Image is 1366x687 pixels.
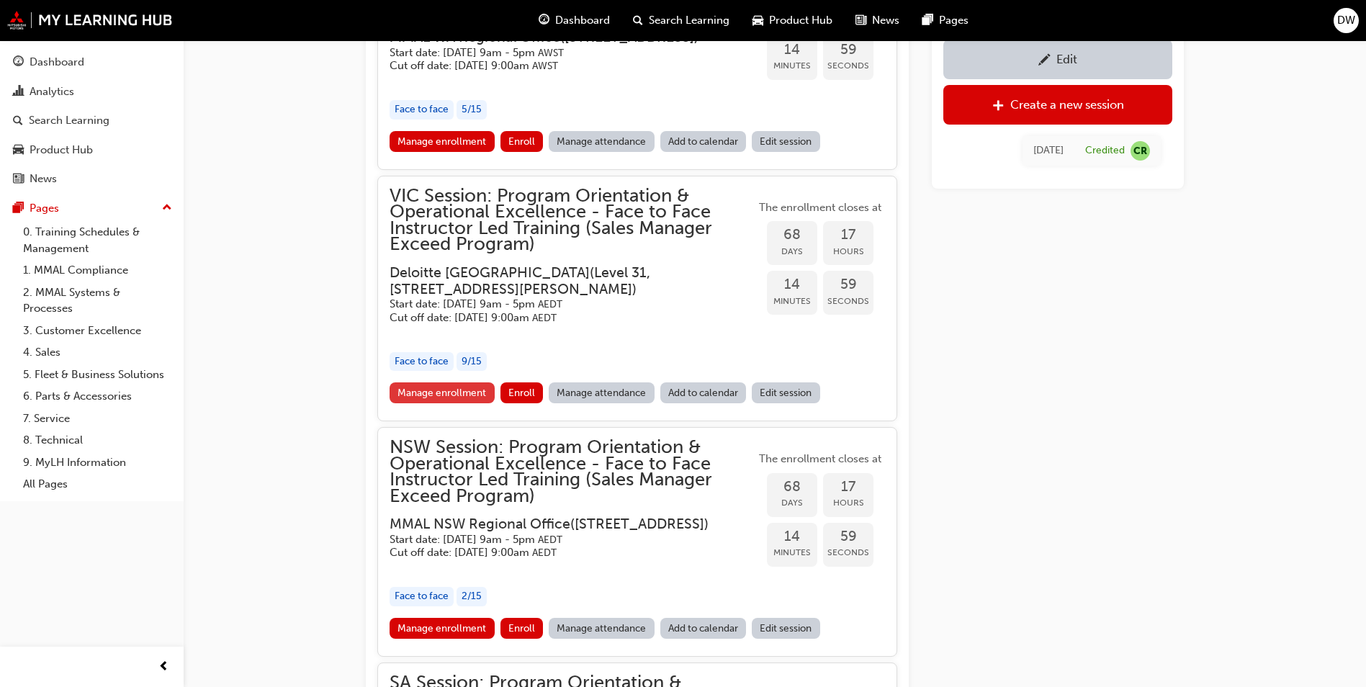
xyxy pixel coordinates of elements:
[767,58,817,74] span: Minutes
[6,137,178,163] a: Product Hub
[13,173,24,186] span: news-icon
[823,479,873,495] span: 17
[660,618,747,639] a: Add to calendar
[767,529,817,545] span: 14
[17,429,178,452] a: 8. Technical
[823,42,873,58] span: 59
[549,618,655,639] a: Manage attendance
[1337,12,1355,29] span: DW
[17,320,178,342] a: 3. Customer Excellence
[390,546,732,560] h5: Cut off date: [DATE] 9:00am
[752,618,820,639] a: Edit session
[6,195,178,222] button: Pages
[30,200,59,217] div: Pages
[457,352,487,372] div: 9 / 15
[752,131,820,152] a: Edit session
[633,12,643,30] span: search-icon
[390,352,454,372] div: Face to face
[767,479,817,495] span: 68
[390,59,732,73] h5: Cut off date: [DATE] 9:00am
[767,42,817,58] span: 14
[767,243,817,260] span: Days
[30,142,93,158] div: Product Hub
[549,131,655,152] a: Manage attendance
[872,12,899,29] span: News
[767,277,817,293] span: 14
[457,587,487,606] div: 2 / 15
[6,49,178,76] a: Dashboard
[390,311,732,325] h5: Cut off date: [DATE] 9:00am
[390,439,885,644] button: NSW Session: Program Orientation & Operational Excellence - Face to Face Instructor Led Training ...
[390,587,454,606] div: Face to face
[943,39,1172,78] a: Edit
[390,264,732,298] h3: Deloitte [GEOGRAPHIC_DATA] ( Level 31, [STREET_ADDRESS][PERSON_NAME] )
[500,131,544,152] button: Enroll
[17,364,178,386] a: 5. Fleet & Business Solutions
[1131,140,1150,160] span: null-icon
[390,131,495,152] a: Manage enrollment
[823,277,873,293] span: 59
[508,135,535,148] span: Enroll
[767,293,817,310] span: Minutes
[17,259,178,282] a: 1. MMAL Compliance
[508,622,535,634] span: Enroll
[823,243,873,260] span: Hours
[939,12,969,29] span: Pages
[823,293,873,310] span: Seconds
[500,382,544,403] button: Enroll
[158,658,169,676] span: prev-icon
[17,341,178,364] a: 4. Sales
[6,46,178,195] button: DashboardAnalyticsSearch LearningProduct HubNews
[390,382,495,403] a: Manage enrollment
[30,171,57,187] div: News
[390,188,755,253] span: VIC Session: Program Orientation & Operational Excellence - Face to Face Instructor Led Training ...
[532,547,557,559] span: Australian Eastern Daylight Time AEDT
[17,385,178,408] a: 6. Parts & Accessories
[823,227,873,243] span: 17
[621,6,741,35] a: search-iconSearch Learning
[17,221,178,259] a: 0. Training Schedules & Management
[992,99,1005,113] span: plus-icon
[752,382,820,403] a: Edit session
[855,12,866,30] span: news-icon
[532,312,557,324] span: Australian Eastern Daylight Time AEDT
[6,78,178,105] a: Analytics
[767,544,817,561] span: Minutes
[1056,52,1077,66] div: Edit
[13,144,24,157] span: car-icon
[741,6,844,35] a: car-iconProduct Hub
[649,12,729,29] span: Search Learning
[17,473,178,495] a: All Pages
[390,618,495,639] a: Manage enrollment
[508,387,535,399] span: Enroll
[457,100,487,120] div: 5 / 15
[823,58,873,74] span: Seconds
[17,408,178,430] a: 7. Service
[823,529,873,545] span: 59
[390,46,732,60] h5: Start date: [DATE] 9am - 5pm
[500,618,544,639] button: Enroll
[13,86,24,99] span: chart-icon
[911,6,980,35] a: pages-iconPages
[6,166,178,192] a: News
[7,11,173,30] img: mmal
[13,202,24,215] span: pages-icon
[1010,97,1124,112] div: Create a new session
[752,12,763,30] span: car-icon
[13,56,24,69] span: guage-icon
[13,114,23,127] span: search-icon
[844,6,911,35] a: news-iconNews
[532,60,558,72] span: Australian Western Standard Time AWST
[1334,8,1359,33] button: DW
[1033,142,1064,158] div: Tue Oct 01 2024 09:30:00 GMT+0930 (Australian Central Standard Time)
[538,298,562,310] span: Australian Eastern Daylight Time AEDT
[922,12,933,30] span: pages-icon
[527,6,621,35] a: guage-iconDashboard
[538,534,562,546] span: Australian Eastern Daylight Time AEDT
[538,47,564,59] span: Australian Western Standard Time AWST
[390,439,755,504] span: NSW Session: Program Orientation & Operational Excellence - Face to Face Instructor Led Training ...
[1085,143,1125,157] div: Credited
[660,382,747,403] a: Add to calendar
